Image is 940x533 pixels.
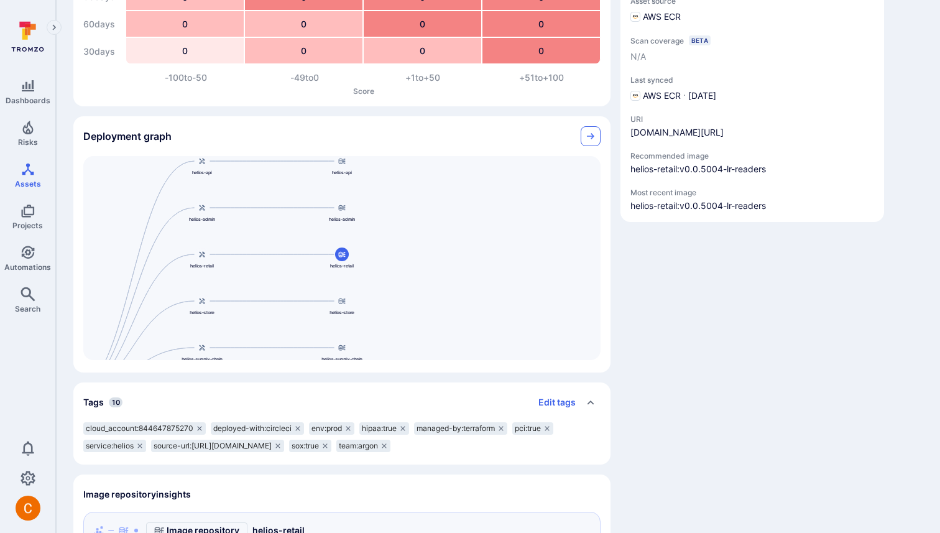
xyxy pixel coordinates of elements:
div: +1 to +50 [364,72,482,84]
span: Recommended image [630,151,874,160]
div: sox:true [289,440,331,452]
div: 0 [245,11,362,37]
div: 0 [126,11,244,37]
span: helios-store [190,309,214,315]
div: cloud_account:844647875270 [83,422,206,435]
div: -49 to 0 [246,72,364,84]
span: helios-retail [330,262,354,269]
a: helios-retail:v0.0.5004-lr-readers [630,164,766,174]
div: 0 [482,11,600,37]
span: cloud_account:844647875270 [86,424,193,433]
span: [DOMAIN_NAME][URL] [630,126,724,139]
span: most-recent-image [630,200,874,212]
span: env:prod [311,424,342,433]
span: [DATE] [688,90,716,102]
div: Collapse [73,116,611,156]
span: sox:true [292,441,319,451]
div: env:prod [309,422,354,435]
span: N/A [630,50,646,63]
span: helios-supply-chain [182,356,223,362]
span: Most recent image [630,188,874,197]
div: team:argon [336,440,390,452]
div: 0 [364,38,481,63]
span: team:argon [339,441,378,451]
div: 0 [245,38,362,63]
span: deployed-with:circleci [213,424,292,433]
div: +51 to +100 [482,72,601,84]
p: · [683,90,686,102]
div: Beta [689,35,711,45]
div: service:helios [83,440,146,452]
span: managed-by:terraform [417,424,495,433]
span: 10 [109,397,122,407]
span: Last synced [630,75,874,85]
span: Risks [18,137,38,147]
div: -100 to -50 [127,72,246,84]
span: Assets [15,179,41,188]
span: AWS ECR [643,90,681,102]
span: URI [630,114,724,124]
h2: Deployment graph [83,130,172,142]
div: 0 [482,38,600,63]
div: source-url:[URL][DOMAIN_NAME] [151,440,284,452]
div: 0 [364,11,481,37]
span: helios-retail [190,262,214,269]
h2: Image repository insights [83,488,191,501]
p: Score [127,86,601,96]
span: Search [15,304,40,313]
div: managed-by:terraform [414,422,507,435]
span: helios-api [192,169,212,175]
span: Dashboards [6,96,50,105]
span: Projects [12,221,43,230]
img: ACg8ocJuq_DPPTkXyD9OlTnVLvDrpObecjcADscmEHLMiTyEnTELew=s96-c [16,496,40,521]
div: 60 days [83,12,121,37]
div: 0 [126,38,244,63]
span: helios-supply-chain [322,356,362,362]
div: hipaa:true [359,422,409,435]
h2: Tags [83,396,104,409]
span: recommended-image [630,163,874,175]
button: Edit tags [528,392,576,412]
div: AWS ECR [630,11,681,23]
span: Scan coverage [630,36,684,45]
span: helios-api [332,169,352,175]
div: Collapse tags [73,382,611,422]
div: pci:true [512,422,553,435]
span: Automations [4,262,51,272]
span: helios-admin [329,216,355,222]
span: pci:true [515,424,541,433]
span: helios-admin [189,216,215,222]
span: source-url:[URL][DOMAIN_NAME] [154,441,272,451]
div: Camilo Rivera [16,496,40,521]
div: 30 days [83,39,121,64]
div: deployed-with:circleci [211,422,304,435]
i: Expand navigation menu [50,22,58,33]
button: Expand navigation menu [47,20,62,35]
span: service:helios [86,441,134,451]
a: helios-retail:v0.0.5004-lr-readers [630,200,766,211]
span: hipaa:true [362,424,397,433]
span: helios-store [330,309,354,315]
